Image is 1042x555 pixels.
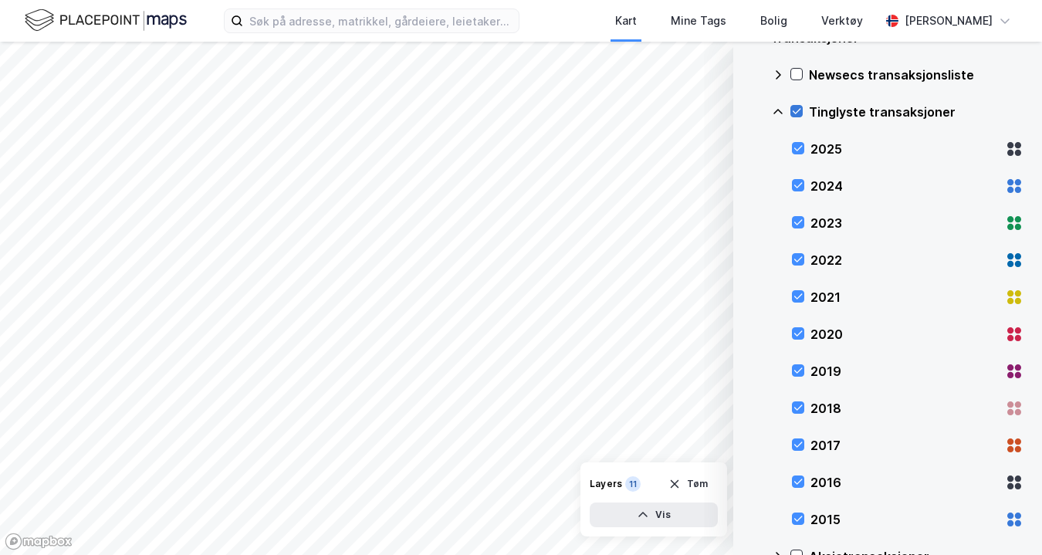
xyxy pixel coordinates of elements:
div: 2024 [810,177,999,195]
div: Mine Tags [671,12,726,30]
div: 2019 [810,362,999,381]
div: 2021 [810,288,999,306]
div: 11 [625,476,641,492]
div: Kontrollprogram for chat [965,481,1042,555]
div: Bolig [760,12,787,30]
a: Mapbox homepage [5,533,73,550]
img: logo.f888ab2527a4732fd821a326f86c7f29.svg [25,7,187,34]
div: 2015 [810,510,999,529]
div: 2018 [810,399,999,418]
div: 2017 [810,436,999,455]
div: 2025 [810,140,999,158]
input: Søk på adresse, matrikkel, gårdeiere, leietakere eller personer [243,9,519,32]
div: 2022 [810,251,999,269]
div: Newsecs transaksjonsliste [809,66,1023,84]
div: 2020 [810,325,999,343]
div: 2023 [810,214,999,232]
div: 2016 [810,473,999,492]
div: Verktøy [821,12,863,30]
div: Layers [590,478,622,490]
div: Kart [615,12,637,30]
iframe: Chat Widget [965,481,1042,555]
button: Tøm [658,472,718,496]
button: Vis [590,503,718,527]
div: [PERSON_NAME] [905,12,993,30]
div: Tinglyste transaksjoner [809,103,1023,121]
